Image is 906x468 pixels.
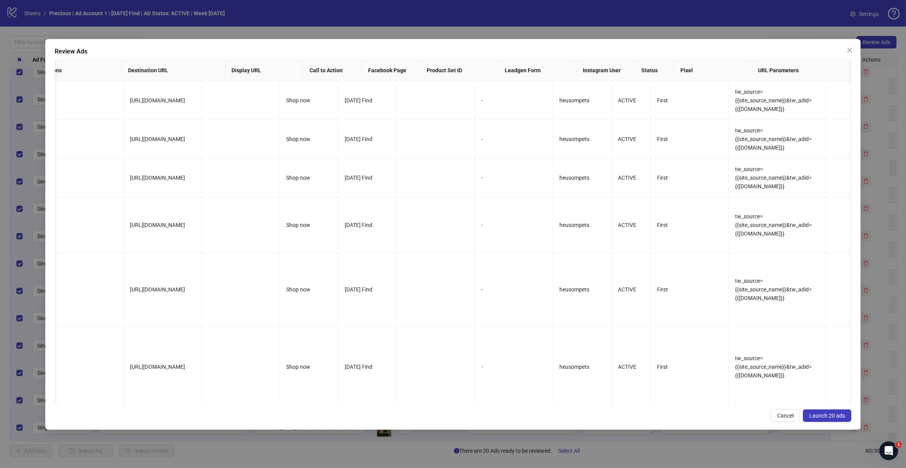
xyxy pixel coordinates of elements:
[735,355,812,379] span: tw_source={{site_source_name}}&tw_adid={{[DOMAIN_NAME]}}
[635,60,674,81] th: Status
[752,60,850,81] th: URL Parameters
[657,96,722,105] div: First
[618,222,636,228] span: ACTIVE
[559,221,605,229] div: heusompets
[735,213,812,237] span: tw_source={{site_source_name}}&tw_adid={{[DOMAIN_NAME]}}
[618,364,636,370] span: ACTIVE
[481,285,546,294] div: -
[55,47,851,56] div: Review Ads
[130,97,185,104] span: [URL][DOMAIN_NAME]
[481,135,546,143] div: -
[674,60,752,81] th: Pixel
[618,97,636,104] span: ACTIVE
[286,286,310,293] span: Shop now
[122,60,225,81] th: Destination URL
[498,60,577,81] th: Leadgen Form
[286,175,310,181] span: Shop now
[286,97,310,104] span: Shop now
[771,409,800,422] button: Cancel
[809,413,845,419] span: Launch 20 ads
[481,221,546,229] div: -
[735,166,812,189] span: tw_source={{site_source_name}}&tw_adid={{[DOMAIN_NAME]}}
[559,363,605,371] div: heusompets
[618,286,636,293] span: ACTIVE
[618,136,636,142] span: ACTIVE
[559,173,605,182] div: heusompets
[657,221,722,229] div: First
[657,135,722,143] div: First
[420,60,498,81] th: Product Set ID
[844,44,856,56] button: Close
[657,285,722,294] div: First
[618,175,636,181] span: ACTIVE
[559,96,605,105] div: heusompets
[879,441,898,460] iframe: Intercom live chat
[345,221,390,229] div: [DATE] Find
[24,60,122,81] th: Descriptions
[345,135,390,143] div: [DATE] Find
[481,96,546,105] div: -
[345,96,390,105] div: [DATE] Find
[803,409,851,422] button: Launch 20 ads
[225,60,303,81] th: Display URL
[130,175,185,181] span: [URL][DOMAIN_NAME]
[735,278,812,301] span: tw_source={{site_source_name}}&tw_adid={{[DOMAIN_NAME]}}
[577,60,635,81] th: Instagram User
[345,173,390,182] div: [DATE] Find
[777,413,794,419] span: Cancel
[657,173,722,182] div: First
[657,363,722,371] div: First
[130,286,185,293] span: [URL][DOMAIN_NAME]
[286,136,310,142] span: Shop now
[481,173,546,182] div: -
[559,135,605,143] div: heusompets
[735,89,812,112] span: tw_source={{site_source_name}}&tw_adid={{[DOMAIN_NAME]}}
[286,364,310,370] span: Shop now
[130,364,185,370] span: [URL][DOMAIN_NAME]
[345,285,390,294] div: [DATE] Find
[362,60,420,81] th: Facebook Page
[303,60,362,81] th: Call to Action
[286,222,310,228] span: Shop now
[130,222,185,228] span: [URL][DOMAIN_NAME]
[847,47,853,53] span: close
[345,363,390,371] div: [DATE] Find
[895,441,902,448] span: 1
[130,136,185,142] span: [URL][DOMAIN_NAME]
[735,127,812,151] span: tw_source={{site_source_name}}&tw_adid={{[DOMAIN_NAME]}}
[481,363,546,371] div: -
[559,285,605,294] div: heusompets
